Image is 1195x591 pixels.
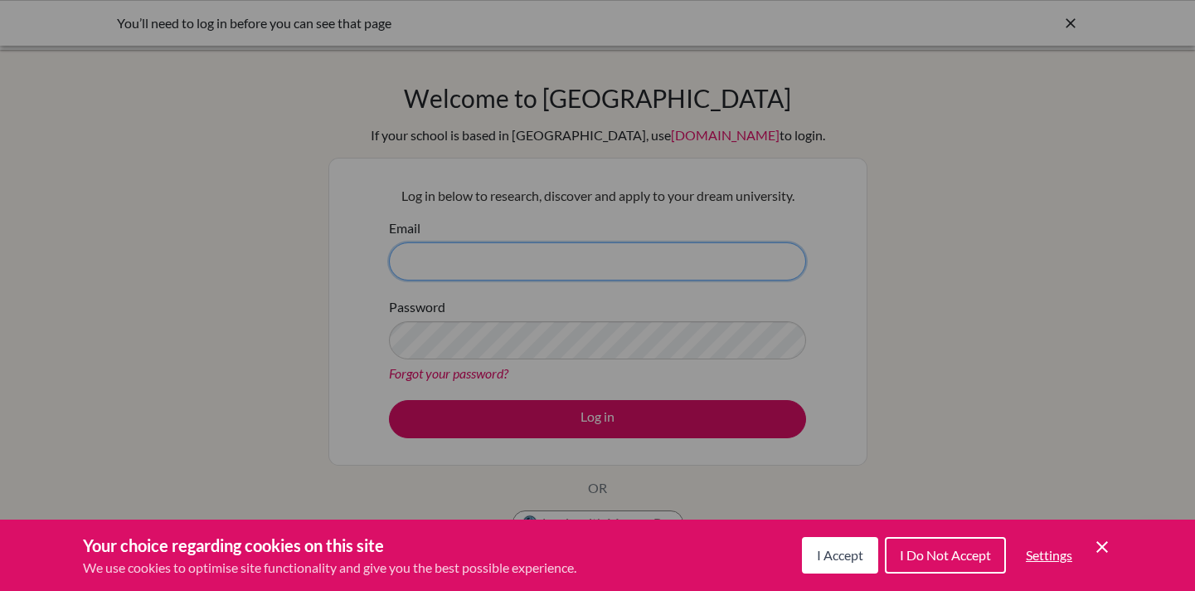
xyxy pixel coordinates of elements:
button: Save and close [1092,537,1112,557]
button: I Accept [802,537,878,574]
span: I Do Not Accept [900,547,991,563]
button: Settings [1013,539,1086,572]
button: I Do Not Accept [885,537,1006,574]
p: We use cookies to optimise site functionality and give you the best possible experience. [83,558,576,578]
span: Settings [1026,547,1072,563]
h3: Your choice regarding cookies on this site [83,533,576,558]
span: I Accept [817,547,863,563]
